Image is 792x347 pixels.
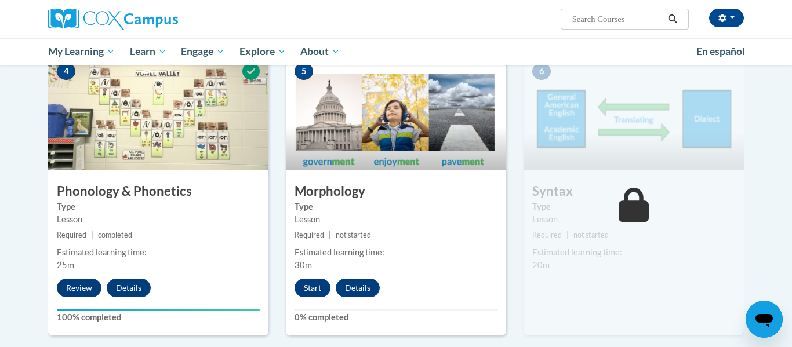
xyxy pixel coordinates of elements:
span: 6 [532,63,551,80]
span: Required [57,231,86,239]
h3: Morphology [286,182,506,200]
span: En español [696,45,745,57]
a: Learn [122,38,174,65]
a: My Learning [41,38,122,65]
span: My Learning [48,45,115,59]
a: About [293,38,348,65]
input: Search Courses [571,12,664,26]
span: Engage [181,45,224,59]
span: Required [532,231,562,239]
button: Details [107,279,151,297]
span: Learn [130,45,166,59]
div: Your progress [57,309,260,311]
a: Explore [232,38,293,65]
div: Lesson [295,213,497,226]
span: 5 [295,63,313,80]
a: En español [689,39,753,64]
span: | [91,231,93,239]
label: 100% completed [57,311,260,324]
button: Details [336,279,380,297]
span: 30m [295,260,312,270]
a: Engage [173,38,232,65]
h3: Phonology & Phonetics [48,182,268,200]
div: Main menu [31,38,761,65]
span: Explore [239,45,286,59]
button: Account Settings [709,9,744,27]
span: | [566,231,569,239]
span: 25m [57,260,74,270]
iframe: Button to launch messaging window [746,301,783,338]
img: Course Image [286,54,506,170]
label: Type [532,200,735,213]
button: Start [295,279,330,297]
img: Cox Campus [48,9,178,30]
label: 0% completed [295,311,497,324]
h3: Syntax [524,182,744,200]
div: Estimated learning time: [532,246,735,259]
button: Search [664,12,681,26]
span: | [329,231,331,239]
span: 4 [57,63,75,80]
div: Estimated learning time: [295,246,497,259]
span: 20m [532,260,550,270]
img: Course Image [524,54,744,170]
div: Lesson [532,213,735,226]
span: completed [98,231,132,239]
span: Required [295,231,324,239]
label: Type [295,200,497,213]
span: About [300,45,340,59]
span: not started [336,231,371,239]
label: Type [57,200,260,213]
span: not started [573,231,609,239]
div: Lesson [57,213,260,226]
a: Cox Campus [48,9,268,30]
div: Estimated learning time: [57,246,260,259]
button: Review [57,279,101,297]
img: Course Image [48,54,268,170]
